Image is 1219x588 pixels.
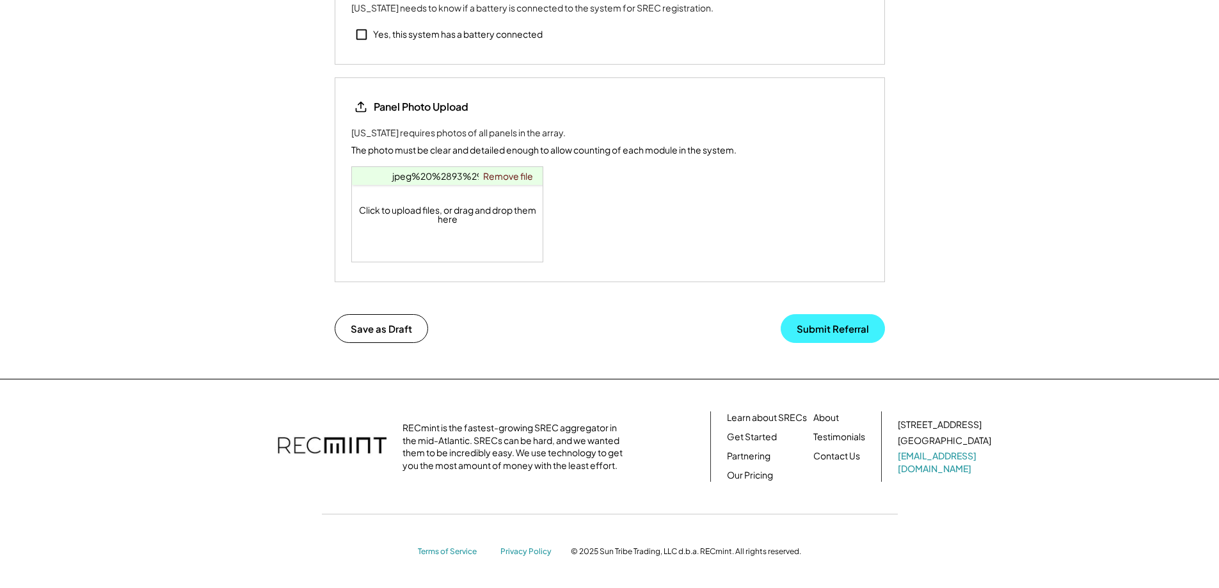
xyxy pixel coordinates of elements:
[813,450,860,463] a: Contact Us
[813,411,839,424] a: About
[373,28,543,41] div: Yes, this system has a battery connected
[418,546,488,557] a: Terms of Service
[351,143,737,157] div: The photo must be clear and detailed enough to allow counting of each module in the system.
[898,418,982,431] div: [STREET_ADDRESS]
[898,450,994,475] a: [EMAIL_ADDRESS][DOMAIN_NAME]
[898,434,991,447] div: [GEOGRAPHIC_DATA]
[335,314,428,343] button: Save as Draft
[727,450,770,463] a: Partnering
[352,167,544,262] div: Click to upload files, or drag and drop them here
[781,314,885,343] button: Submit Referral
[351,1,713,15] div: [US_STATE] needs to know if a battery is connected to the system for SREC registration.
[278,424,386,469] img: recmint-logotype%403x.png
[351,126,566,139] div: [US_STATE] requires photos of all panels in the array.
[727,469,773,482] a: Our Pricing
[402,422,630,472] div: RECmint is the fastest-growing SREC aggregator in the mid-Atlantic. SRECs can be hard, and we wan...
[479,167,538,185] a: Remove file
[727,431,777,443] a: Get Started
[374,100,468,114] div: Panel Photo Upload
[813,431,865,443] a: Testimonials
[500,546,558,557] a: Privacy Policy
[392,170,504,182] a: jpeg%20%2893%29.jpeg
[727,411,807,424] a: Learn about SRECs
[571,546,801,557] div: © 2025 Sun Tribe Trading, LLC d.b.a. RECmint. All rights reserved.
